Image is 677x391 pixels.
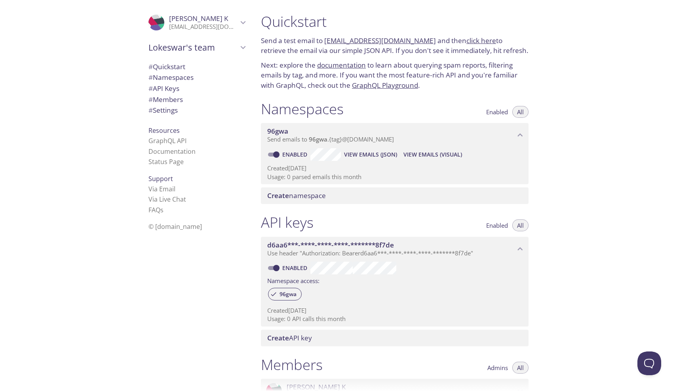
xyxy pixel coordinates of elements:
[281,151,310,158] a: Enabled
[261,60,529,91] p: Next: explore the to learn about querying spam reports, filtering emails by tag, and more. If you...
[142,37,251,58] div: Lokeswar's team
[267,333,289,342] span: Create
[169,14,228,23] span: [PERSON_NAME] K
[160,206,164,214] span: s
[261,330,529,346] div: Create API Key
[148,157,184,166] a: Status Page
[403,150,462,159] span: View Emails (Visual)
[317,60,366,70] a: documentation
[352,81,418,90] a: GraphQL Playground
[267,191,326,200] span: namespace
[267,306,522,315] p: Created [DATE]
[261,13,529,30] h1: Quickstart
[148,42,238,53] span: Lokeswar's team
[148,95,183,104] span: Members
[261,187,529,204] div: Create namespace
[512,362,529,374] button: All
[142,105,251,116] div: Team Settings
[148,95,153,104] span: #
[142,9,251,36] div: Lokeswar K
[267,135,394,143] span: Send emails to . {tag} @[DOMAIN_NAME]
[148,62,153,71] span: #
[267,164,522,172] p: Created [DATE]
[142,83,251,94] div: API Keys
[483,362,513,374] button: Admins
[275,291,301,298] span: 96gwa
[148,147,196,156] a: Documentation
[148,106,178,115] span: Settings
[268,288,302,300] div: 96gwa
[148,222,202,231] span: © [DOMAIN_NAME]
[261,213,314,231] h1: API keys
[142,72,251,83] div: Namespaces
[261,100,344,118] h1: Namespaces
[466,36,496,45] a: click here
[148,106,153,115] span: #
[148,206,164,214] a: FAQ
[148,73,194,82] span: Namespaces
[148,84,153,93] span: #
[148,84,179,93] span: API Keys
[344,150,397,159] span: View Emails (JSON)
[267,274,319,286] label: Namespace access:
[148,126,180,135] span: Resources
[148,136,186,145] a: GraphQL API
[261,123,529,147] div: 96gwa namespace
[267,127,288,136] span: 96gwa
[169,23,238,31] p: [EMAIL_ADDRESS][DOMAIN_NAME]
[309,135,327,143] span: 96gwa
[341,148,400,161] button: View Emails (JSON)
[261,356,323,374] h1: Members
[261,36,529,56] p: Send a test email to and then to retrieve the email via our simple JSON API. If you don't see it ...
[267,173,522,181] p: Usage: 0 parsed emails this month
[142,61,251,72] div: Quickstart
[637,351,661,375] iframe: Help Scout Beacon - Open
[148,73,153,82] span: #
[267,315,522,323] p: Usage: 0 API calls this month
[512,106,529,118] button: All
[142,94,251,105] div: Members
[267,333,312,342] span: API key
[148,195,186,204] a: Via Live Chat
[481,219,513,231] button: Enabled
[148,62,185,71] span: Quickstart
[481,106,513,118] button: Enabled
[324,36,436,45] a: [EMAIL_ADDRESS][DOMAIN_NAME]
[148,185,175,193] a: Via Email
[148,174,173,183] span: Support
[512,219,529,231] button: All
[400,148,465,161] button: View Emails (Visual)
[281,264,310,272] a: Enabled
[267,191,289,200] span: Create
